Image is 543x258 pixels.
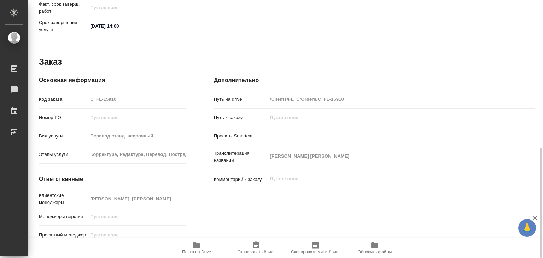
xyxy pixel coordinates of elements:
p: Путь к заказу [214,114,268,121]
p: Номер РО [39,114,88,121]
input: Пустое поле [88,149,185,159]
p: Транслитерация названий [214,150,268,164]
input: Пустое поле [88,230,185,240]
p: Срок завершения услуги [39,19,88,33]
p: Проекты Smartcat [214,133,268,140]
h4: Дополнительно [214,76,535,84]
p: Комментарий к заказу [214,176,268,183]
button: Папка на Drive [167,238,226,258]
p: Вид услуги [39,133,88,140]
p: Этапы услуги [39,151,88,158]
button: Скопировать бриф [226,238,286,258]
input: ✎ Введи что-нибудь [88,21,150,31]
button: Скопировать мини-бриф [286,238,345,258]
p: Факт. срок заверш. работ [39,1,88,15]
p: Проектный менеджер [39,231,88,239]
span: Скопировать бриф [237,250,274,254]
span: 🙏 [521,221,533,235]
input: Пустое поле [88,112,185,123]
p: Код заказа [39,96,88,103]
input: Пустое поле [267,94,508,104]
button: 🙏 [518,219,536,237]
h2: Заказ [39,56,62,68]
h4: Основная информация [39,76,186,84]
span: Обновить файлы [358,250,392,254]
p: Менеджеры верстки [39,213,88,220]
input: Пустое поле [88,94,185,104]
input: Пустое поле [88,131,185,141]
p: Клиентские менеджеры [39,192,88,206]
input: Пустое поле [88,2,150,13]
textarea: [PERSON_NAME] [PERSON_NAME] [267,150,508,162]
span: Папка на Drive [182,250,211,254]
button: Обновить файлы [345,238,404,258]
input: Пустое поле [267,112,508,123]
h4: Ответственные [39,175,186,183]
input: Пустое поле [88,211,185,222]
input: Пустое поле [88,194,185,204]
span: Скопировать мини-бриф [291,250,339,254]
p: Путь на drive [214,96,268,103]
